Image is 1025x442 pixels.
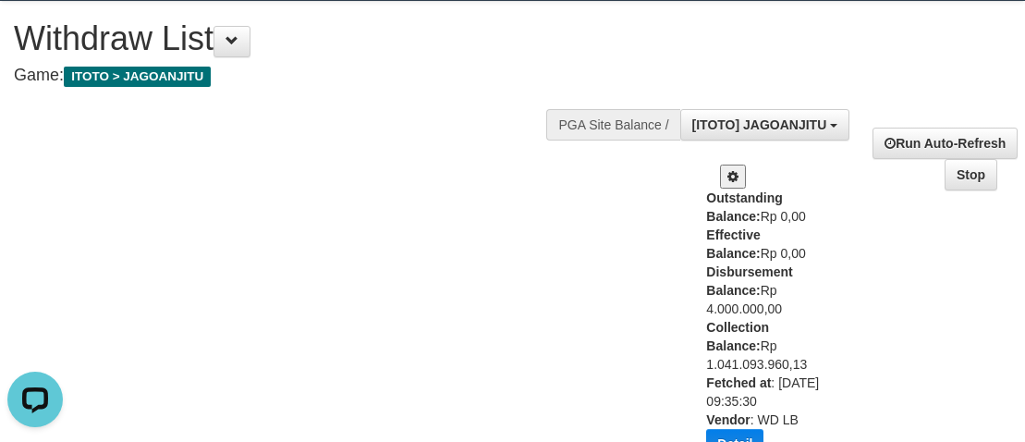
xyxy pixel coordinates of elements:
[706,320,769,353] b: Collection Balance:
[680,109,850,141] button: [ITOTO] JAGOANJITU
[706,227,760,261] b: Effective Balance:
[546,109,679,141] div: PGA Site Balance /
[872,128,1018,159] a: Run Auto-Refresh
[706,375,771,390] b: Fetched at
[706,412,750,427] b: Vendor
[692,117,827,132] span: [ITOTO] JAGOANJITU
[706,264,792,298] b: Disbursement Balance:
[706,190,782,224] b: Outstanding Balance:
[7,7,63,63] button: Open LiveChat chat widget
[14,67,665,85] h4: Game:
[64,67,211,87] span: ITOTO > JAGOANJITU
[945,159,997,190] a: Stop
[14,20,665,57] h1: Withdraw List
